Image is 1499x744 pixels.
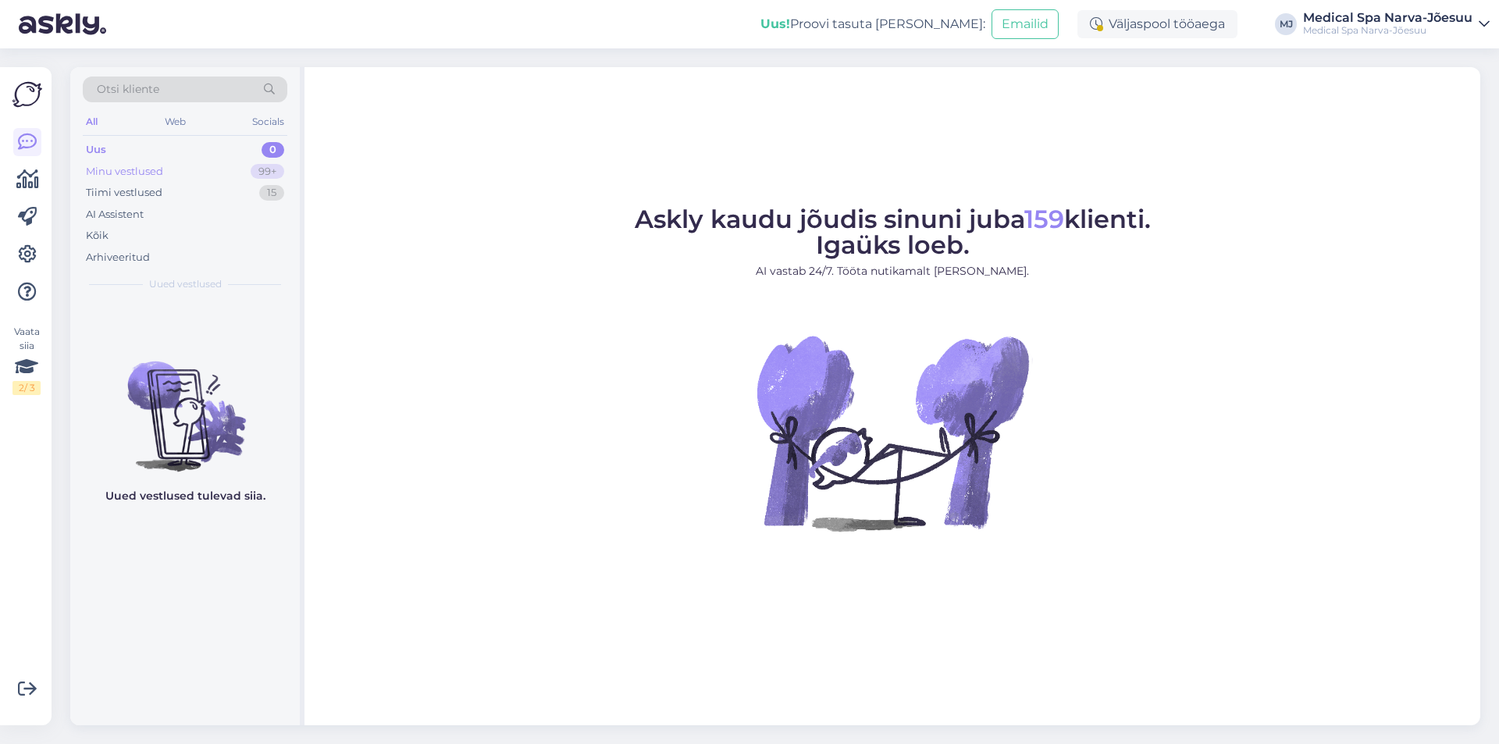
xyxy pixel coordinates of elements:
div: 15 [259,185,284,201]
div: AI Assistent [86,207,144,222]
p: AI vastab 24/7. Tööta nutikamalt [PERSON_NAME]. [635,263,1151,279]
div: Medical Spa Narva-Jõesuu [1303,24,1472,37]
div: MJ [1275,13,1297,35]
div: Arhiveeritud [86,250,150,265]
div: Minu vestlused [86,164,163,180]
div: Proovi tasuta [PERSON_NAME]: [760,15,985,34]
span: 159 [1024,204,1064,234]
div: Tiimi vestlused [86,185,162,201]
img: Askly Logo [12,80,42,109]
img: No Chat active [752,292,1033,573]
span: Otsi kliente [97,81,159,98]
span: Askly kaudu jõudis sinuni juba klienti. Igaüks loeb. [635,204,1151,260]
div: Kõik [86,228,109,244]
div: All [83,112,101,132]
p: Uued vestlused tulevad siia. [105,488,265,504]
b: Uus! [760,16,790,31]
span: Uued vestlused [149,277,222,291]
button: Emailid [992,9,1059,39]
div: 99+ [251,164,284,180]
div: 2 / 3 [12,381,41,395]
div: Web [162,112,189,132]
a: Medical Spa Narva-JõesuuMedical Spa Narva-Jõesuu [1303,12,1490,37]
img: No chats [70,333,300,474]
div: Socials [249,112,287,132]
div: 0 [262,142,284,158]
div: Vaata siia [12,325,41,395]
div: Medical Spa Narva-Jõesuu [1303,12,1472,24]
div: Väljaspool tööaega [1077,10,1237,38]
div: Uus [86,142,106,158]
